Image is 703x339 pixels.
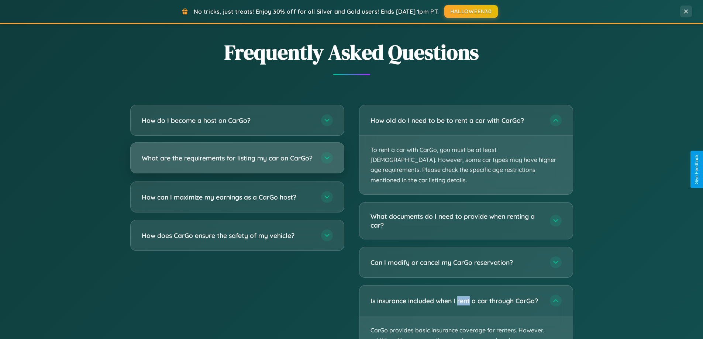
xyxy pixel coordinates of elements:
div: Give Feedback [694,155,699,184]
h3: How does CarGo ensure the safety of my vehicle? [142,231,314,240]
h3: How old do I need to be to rent a car with CarGo? [371,116,542,125]
h3: What documents do I need to provide when renting a car? [371,212,542,230]
h3: How do I become a host on CarGo? [142,116,314,125]
p: To rent a car with CarGo, you must be at least [DEMOGRAPHIC_DATA]. However, some car types may ha... [359,136,573,194]
h3: Is insurance included when I rent a car through CarGo? [371,296,542,305]
h2: Frequently Asked Questions [130,38,573,66]
h3: Can I modify or cancel my CarGo reservation? [371,258,542,267]
h3: How can I maximize my earnings as a CarGo host? [142,193,314,202]
button: HALLOWEEN30 [444,5,498,18]
h3: What are the requirements for listing my car on CarGo? [142,153,314,163]
span: No tricks, just treats! Enjoy 30% off for all Silver and Gold users! Ends [DATE] 1pm PT. [194,8,439,15]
